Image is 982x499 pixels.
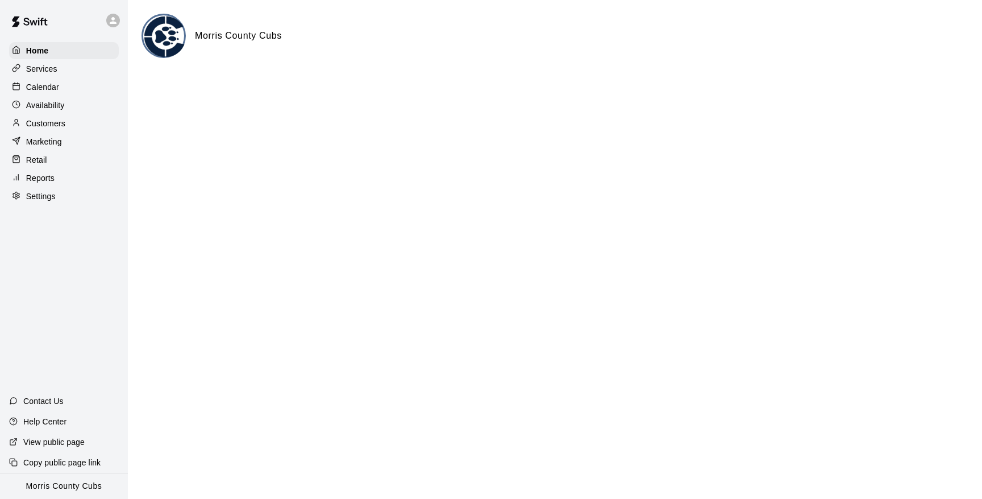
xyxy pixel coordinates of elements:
p: Reports [26,172,55,184]
p: View public page [23,436,85,448]
a: Customers [9,115,119,132]
p: Availability [26,100,65,111]
p: Copy public page link [23,457,101,468]
p: Marketing [26,136,62,147]
p: Contact Us [23,395,64,407]
p: Home [26,45,49,56]
a: Marketing [9,133,119,150]
img: Morris County Cubs logo [143,15,186,58]
p: Customers [26,118,65,129]
a: Retail [9,151,119,168]
p: Services [26,63,57,75]
p: Retail [26,154,47,166]
a: Home [9,42,119,59]
p: Morris County Cubs [26,480,102,492]
p: Settings [26,191,56,202]
a: Services [9,60,119,77]
p: Calendar [26,81,59,93]
p: Help Center [23,416,66,427]
h6: Morris County Cubs [195,28,282,43]
a: Reports [9,170,119,187]
a: Calendar [9,79,119,96]
a: Availability [9,97,119,114]
a: Settings [9,188,119,205]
